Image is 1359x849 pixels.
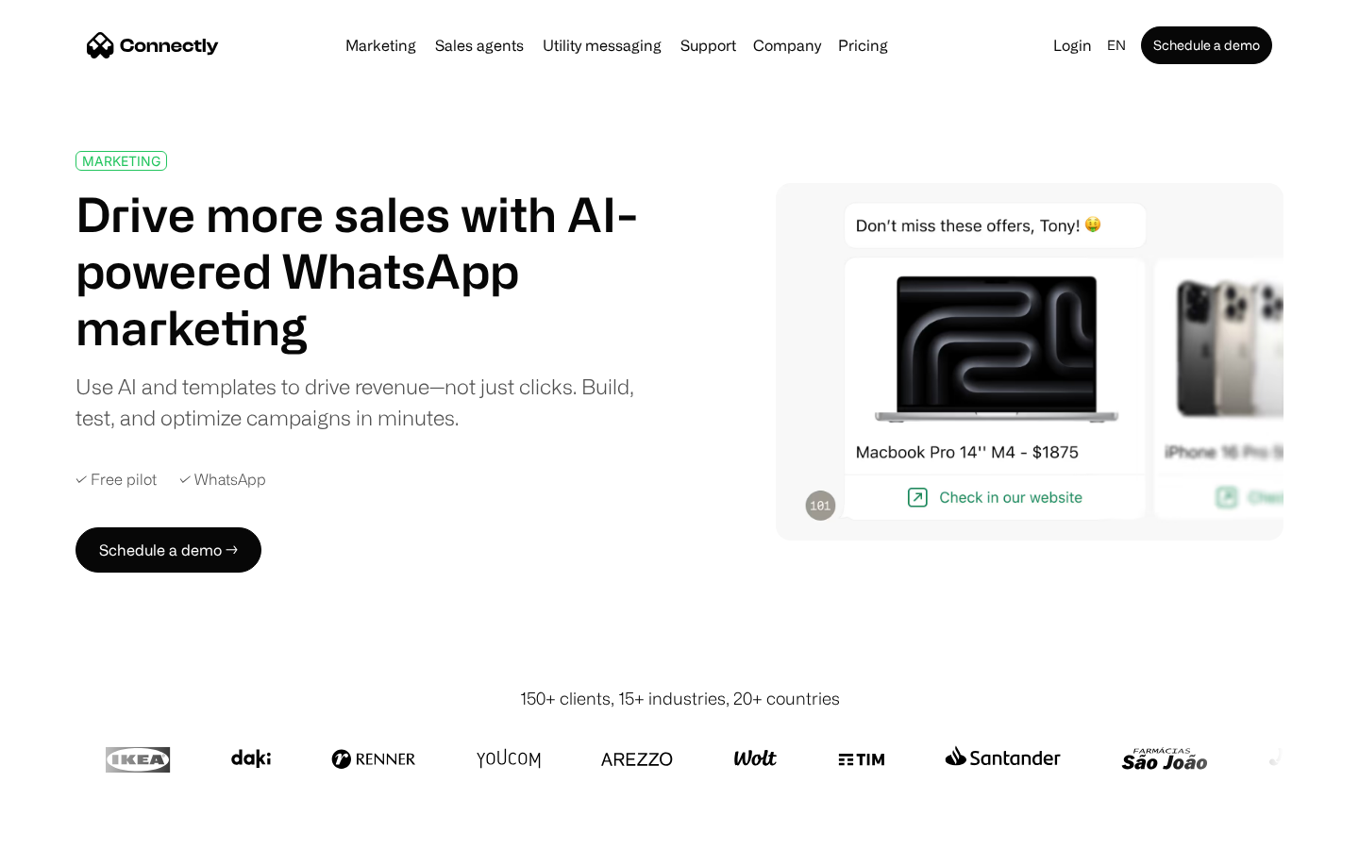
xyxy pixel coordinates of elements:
[75,186,659,356] h1: Drive more sales with AI-powered WhatsApp marketing
[75,471,157,489] div: ✓ Free pilot
[1141,26,1272,64] a: Schedule a demo
[19,814,113,842] aside: Language selected: English
[75,527,261,573] a: Schedule a demo →
[1107,32,1126,58] div: en
[75,371,659,433] div: Use AI and templates to drive revenue—not just clicks. Build, test, and optimize campaigns in min...
[1046,32,1099,58] a: Login
[753,32,821,58] div: Company
[520,686,840,711] div: 150+ clients, 15+ industries, 20+ countries
[428,38,531,53] a: Sales agents
[535,38,669,53] a: Utility messaging
[38,816,113,842] ul: Language list
[338,38,424,53] a: Marketing
[673,38,744,53] a: Support
[830,38,896,53] a: Pricing
[82,154,160,168] div: MARKETING
[179,471,266,489] div: ✓ WhatsApp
